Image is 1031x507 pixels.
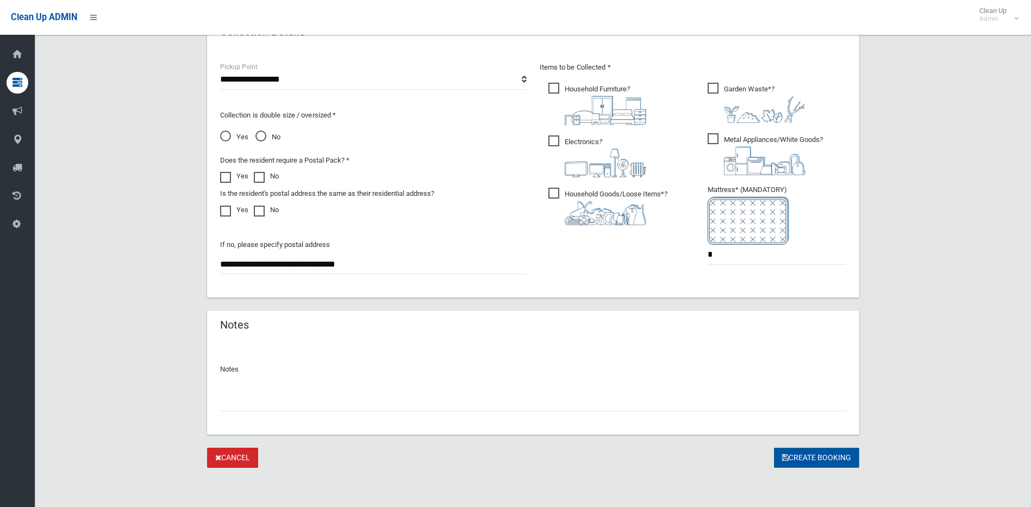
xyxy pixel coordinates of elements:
span: Metal Appliances/White Goods [708,133,823,175]
span: Garden Waste* [708,83,805,123]
span: Electronics [548,135,646,177]
a: Cancel [207,448,258,468]
img: 36c1b0289cb1767239cdd3de9e694f19.png [724,146,805,175]
label: Is the resident's postal address the same as their residential address? [220,187,434,200]
label: Yes [220,203,248,217]
p: Collection is double size / oversized * [220,109,527,122]
i: ? [565,190,667,225]
img: e7408bece873d2c1783593a074e5cb2f.png [708,196,789,245]
span: Mattress* (MANDATORY) [708,186,846,245]
span: Household Furniture [548,83,646,125]
img: b13cc3517677393f34c0a387616ef184.png [565,201,646,225]
label: If no, please specify postal address [220,238,330,251]
img: 4fd8a5c772b2c999c83690221e5242e0.png [724,96,805,123]
i: ? [724,135,823,175]
span: Clean Up [974,7,1017,23]
label: Yes [220,170,248,183]
img: 394712a680b73dbc3d2a6a3a7ffe5a07.png [565,149,646,177]
span: No [255,131,280,144]
i: ? [565,138,646,177]
span: Clean Up ADMIN [11,12,77,22]
span: Yes [220,131,248,144]
p: Items to be Collected * [540,61,846,74]
label: Does the resident require a Postal Pack? * [220,154,349,167]
header: Notes [207,314,262,336]
label: No [254,203,279,217]
img: aa9efdbe659d29b613fca23ba79d85cb.png [565,96,646,125]
button: Create Booking [774,448,859,468]
i: ? [724,85,805,123]
small: Admin [979,15,1007,23]
i: ? [565,85,646,125]
label: No [254,170,279,183]
p: Notes [220,363,846,376]
span: Household Goods/Loose Items* [548,188,667,225]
